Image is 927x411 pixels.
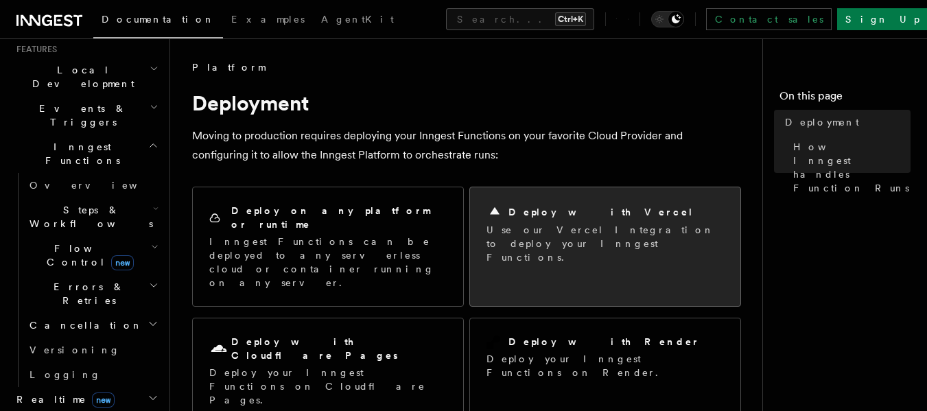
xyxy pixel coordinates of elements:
h2: Deploy on any platform or runtime [231,204,447,231]
a: AgentKit [313,4,402,37]
h2: Deploy with Cloudflare Pages [231,335,447,362]
span: Versioning [30,344,120,355]
a: Deploy with VercelUse our Vercel Integration to deploy your Inngest Functions. [469,187,741,307]
h2: Deploy with Vercel [508,205,694,219]
span: Inngest Functions [11,140,148,167]
a: Overview [24,173,161,198]
span: Overview [30,180,171,191]
button: Local Development [11,58,161,96]
span: Errors & Retries [24,280,149,307]
a: Examples [223,4,313,37]
h2: Deploy with Render [508,335,700,349]
span: AgentKit [321,14,394,25]
span: Examples [231,14,305,25]
span: Logging [30,369,101,380]
a: Deploy on any platform or runtimeInngest Functions can be deployed to any serverless cloud or con... [192,187,464,307]
button: Errors & Retries [24,274,161,313]
a: Deployment [779,110,911,134]
span: Deployment [785,115,859,129]
svg: Cloudflare [209,340,228,359]
span: Steps & Workflows [24,203,153,231]
span: Flow Control [24,242,151,269]
span: new [111,255,134,270]
a: Contact sales [706,8,832,30]
span: Platform [192,60,265,74]
h4: On this page [779,88,911,110]
span: Documentation [102,14,215,25]
button: Cancellation [24,313,161,338]
button: Toggle dark mode [651,11,684,27]
span: Events & Triggers [11,102,150,129]
p: Use our Vercel Integration to deploy your Inngest Functions. [486,223,724,264]
kbd: Ctrl+K [555,12,586,26]
p: Inngest Functions can be deployed to any serverless cloud or container running on any server. [209,235,447,290]
span: How Inngest handles Function Runs [793,140,911,195]
button: Flow Controlnew [24,236,161,274]
button: Steps & Workflows [24,198,161,236]
a: Logging [24,362,161,387]
a: Documentation [93,4,223,38]
div: Inngest Functions [11,173,161,387]
p: Deploy your Inngest Functions on Render. [486,352,724,379]
span: new [92,392,115,408]
span: Local Development [11,63,150,91]
button: Search...Ctrl+K [446,8,594,30]
span: Realtime [11,392,115,406]
span: Features [11,44,57,55]
a: How Inngest handles Function Runs [788,134,911,200]
button: Events & Triggers [11,96,161,134]
a: Versioning [24,338,161,362]
button: Inngest Functions [11,134,161,173]
p: Deploy your Inngest Functions on Cloudflare Pages. [209,366,447,407]
span: Cancellation [24,318,143,332]
h1: Deployment [192,91,741,115]
p: Moving to production requires deploying your Inngest Functions on your favorite Cloud Provider an... [192,126,741,165]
